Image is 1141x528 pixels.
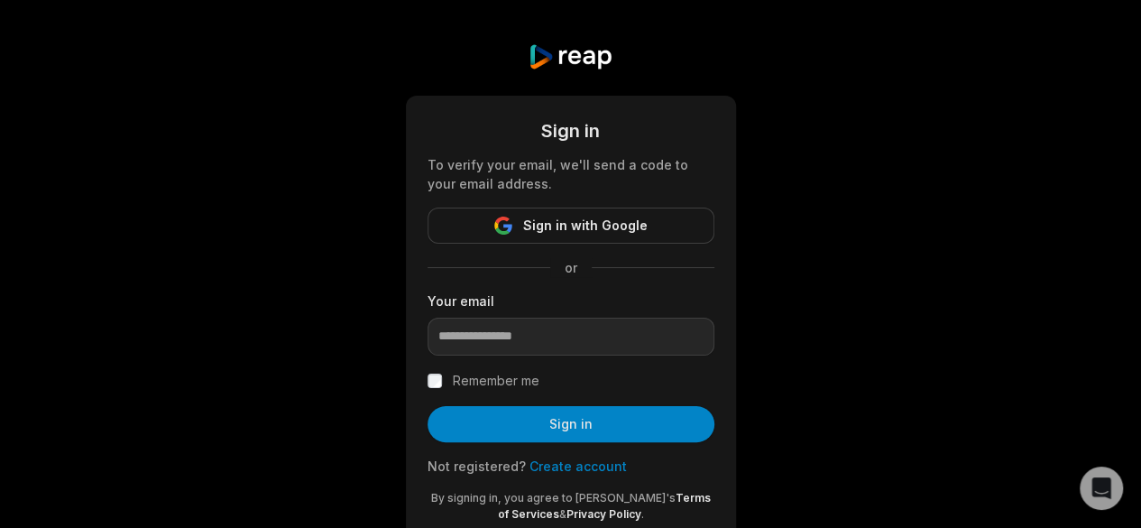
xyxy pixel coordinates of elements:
[428,208,714,244] button: Sign in with Google
[428,292,714,310] label: Your email
[528,43,613,70] img: reap
[529,459,627,474] a: Create account
[428,459,526,474] span: Not registered?
[498,491,711,521] a: Terms of Services
[550,258,592,277] span: or
[428,155,714,193] div: To verify your email, we'll send a code to your email address.
[453,370,539,392] label: Remember me
[428,406,714,442] button: Sign in
[523,215,648,236] span: Sign in with Google
[1080,467,1123,510] div: Open Intercom Messenger
[641,507,644,521] span: .
[559,507,566,521] span: &
[428,117,714,144] div: Sign in
[566,507,641,521] a: Privacy Policy
[431,491,676,505] span: By signing in, you agree to [PERSON_NAME]'s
